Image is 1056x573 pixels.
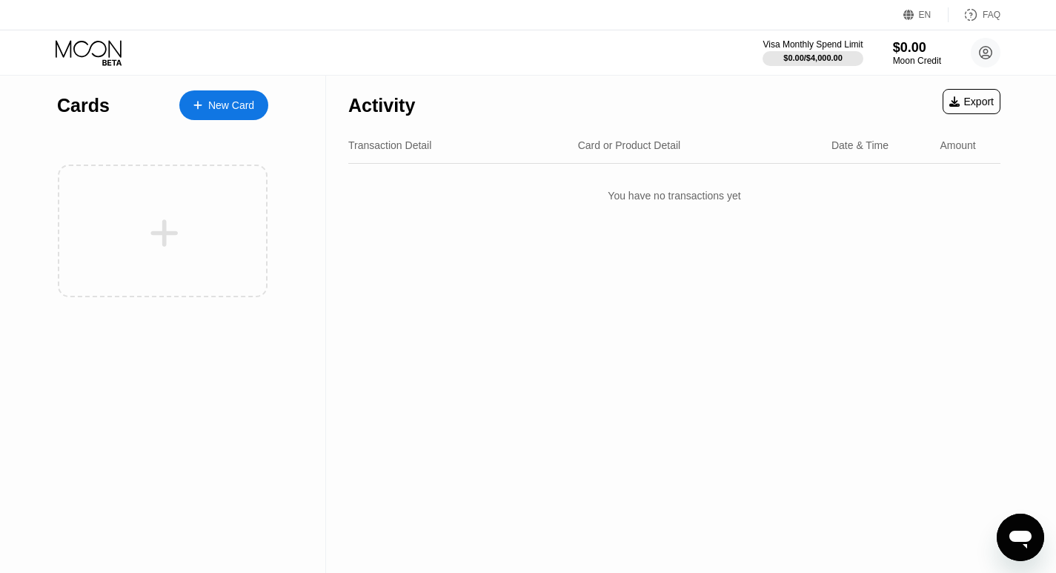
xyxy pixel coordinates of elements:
[893,56,941,66] div: Moon Credit
[943,89,1000,114] div: Export
[919,10,932,20] div: EN
[893,40,941,66] div: $0.00Moon Credit
[348,175,1000,216] div: You have no transactions yet
[57,95,110,116] div: Cards
[578,139,681,151] div: Card or Product Detail
[983,10,1000,20] div: FAQ
[763,39,863,66] div: Visa Monthly Spend Limit$0.00/$4,000.00
[831,139,889,151] div: Date & Time
[208,99,254,112] div: New Card
[949,96,994,107] div: Export
[348,95,415,116] div: Activity
[997,514,1044,561] iframe: Button to launch messaging window
[763,39,863,50] div: Visa Monthly Spend Limit
[783,53,843,62] div: $0.00 / $4,000.00
[903,7,949,22] div: EN
[179,90,268,120] div: New Card
[348,139,431,151] div: Transaction Detail
[940,139,975,151] div: Amount
[893,40,941,56] div: $0.00
[949,7,1000,22] div: FAQ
